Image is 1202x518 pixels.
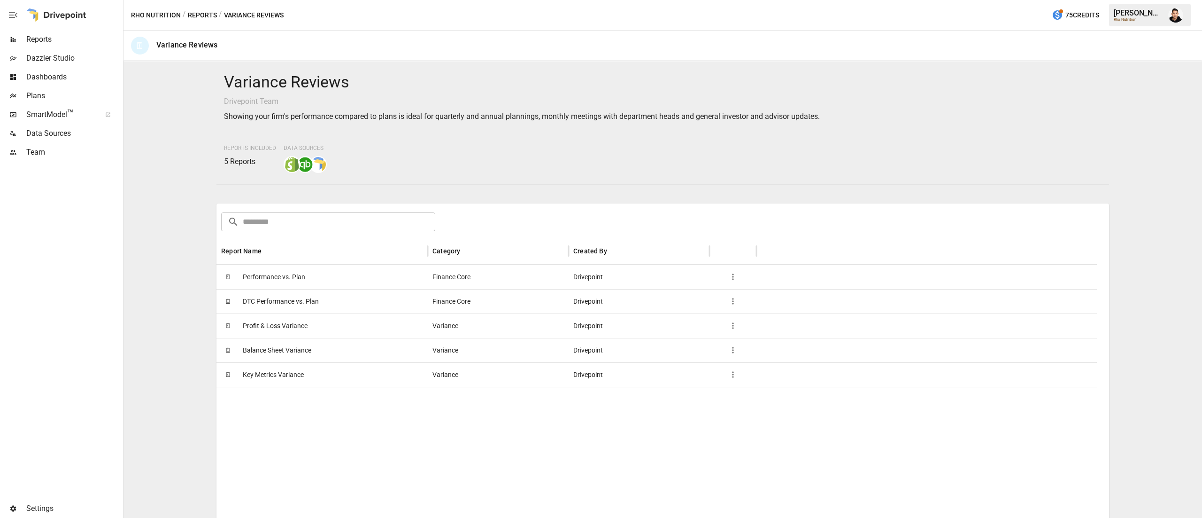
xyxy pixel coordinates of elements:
[284,145,324,151] span: Data Sources
[428,362,569,387] div: Variance
[26,147,121,158] span: Team
[1163,2,1189,28] button: Francisco Sanchez
[183,9,186,21] div: /
[188,9,217,21] button: Reports
[1114,17,1163,22] div: Rho Nutrition
[26,109,95,120] span: SmartModel
[569,314,709,338] div: Drivepoint
[311,157,326,172] img: smart model
[221,343,235,357] span: 🗓
[285,157,300,172] img: shopify
[221,270,235,284] span: 🗓
[243,290,319,314] span: DTC Performance vs. Plan
[131,37,149,55] div: 🗓
[298,157,313,172] img: quickbooks
[569,265,709,289] div: Drivepoint
[243,338,311,362] span: Balance Sheet Variance
[131,9,181,21] button: Rho Nutrition
[243,363,304,387] span: Key Metrics Variance
[224,72,1102,92] h4: Variance Reviews
[428,289,569,314] div: Finance Core
[569,289,709,314] div: Drivepoint
[262,244,276,258] button: Sort
[26,34,121,45] span: Reports
[243,265,305,289] span: Performance vs. Plan
[569,362,709,387] div: Drivepoint
[219,9,222,21] div: /
[428,265,569,289] div: Finance Core
[224,96,1102,107] p: Drivepoint Team
[26,90,121,102] span: Plans
[1114,8,1163,17] div: [PERSON_NAME]
[224,145,276,151] span: Reports Included
[26,53,121,64] span: Dazzler Studio
[221,319,235,333] span: 🗓
[26,128,121,139] span: Data Sources
[573,247,607,255] div: Created By
[432,247,460,255] div: Category
[428,338,569,362] div: Variance
[221,294,235,308] span: 🗓
[1065,9,1099,21] span: 75 Credits
[461,244,474,258] button: Sort
[221,247,262,255] div: Report Name
[224,156,276,167] p: 5 Reports
[243,314,308,338] span: Profit & Loss Variance
[156,40,217,49] div: Variance Reviews
[26,503,121,514] span: Settings
[26,71,121,83] span: Dashboards
[1048,7,1103,24] button: 75Credits
[1168,8,1183,23] img: Francisco Sanchez
[569,338,709,362] div: Drivepoint
[224,111,1102,122] p: Showing your firm's performance compared to plans is ideal for quarterly and annual plannings, mo...
[428,314,569,338] div: Variance
[608,244,621,258] button: Sort
[67,108,74,119] span: ™
[221,368,235,382] span: 🗓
